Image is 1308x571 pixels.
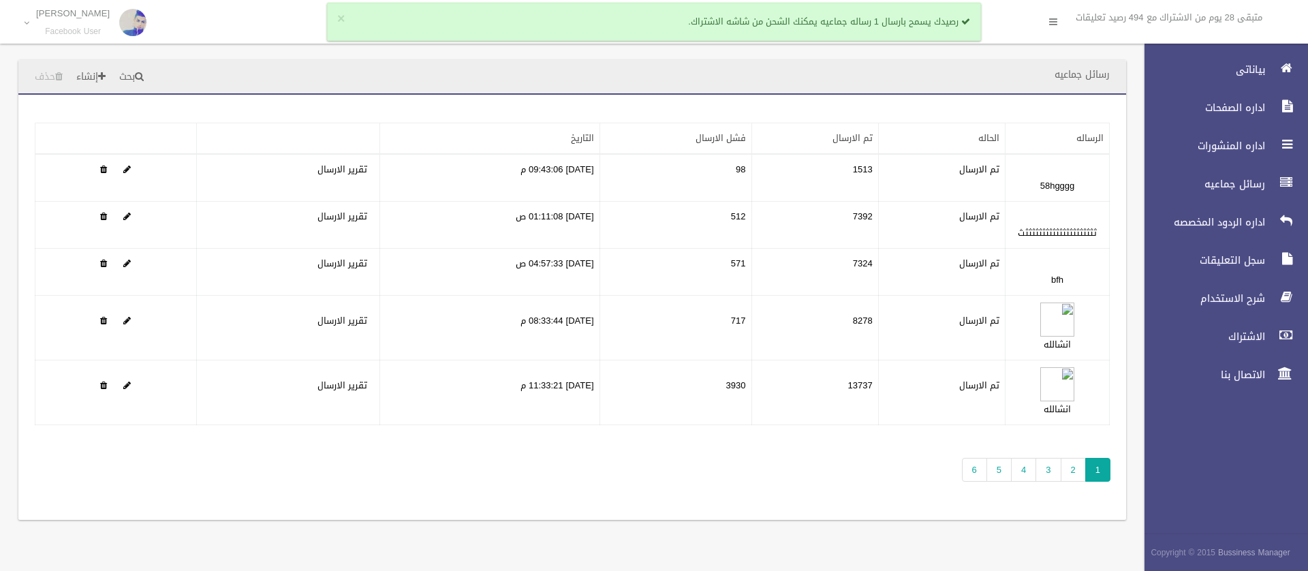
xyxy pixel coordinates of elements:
[380,296,599,360] td: [DATE] 08:33:44 م
[599,360,751,425] td: 3930
[1133,131,1308,161] a: اداره المنشورات
[1085,458,1110,482] span: 1
[123,161,131,178] a: Edit
[986,458,1012,482] a: 5
[1044,401,1071,418] a: انشالله
[1133,177,1269,191] span: رسائل جماعيه
[1051,271,1063,288] a: bfh
[1040,303,1074,337] img: 638526121248818016.png
[380,202,599,249] td: [DATE] 01:11:08 ص
[114,65,149,90] a: بحث
[599,249,751,296] td: 571
[1133,207,1308,237] a: اداره الردود المخصصه
[1133,322,1308,352] a: الاشتراك
[1133,169,1308,199] a: رسائل جماعيه
[123,208,131,225] a: Edit
[1133,63,1269,76] span: بياناتى
[1044,336,1071,353] a: انشالله
[959,256,999,272] label: تم الارسال
[1133,101,1269,114] span: اداره الصفحات
[696,129,746,146] a: فشل الارسال
[1040,377,1074,394] a: Edit
[599,202,751,249] td: 512
[1018,224,1097,241] a: ثثثثثثثثثثثثثثثثثثثثثث
[751,154,878,202] td: 1513
[959,313,999,329] label: تم الارسال
[1040,367,1074,401] img: 638526224613144070.png
[599,296,751,360] td: 717
[1061,458,1086,482] a: 2
[317,161,367,178] a: تقرير الارسال
[1133,368,1269,382] span: الاتصال بنا
[1035,458,1061,482] a: 3
[1038,61,1126,88] header: رسائل جماعيه
[317,312,367,329] a: تقرير الارسال
[878,123,1005,155] th: الحاله
[1040,177,1075,194] a: 58hgggg
[1133,292,1269,305] span: شرح الاستخدام
[571,129,594,146] a: التاريخ
[1133,93,1308,123] a: اداره الصفحات
[1040,312,1074,329] a: Edit
[317,208,367,225] a: تقرير الارسال
[36,8,110,18] p: [PERSON_NAME]
[380,154,599,202] td: [DATE] 09:43:06 م
[1151,545,1215,560] span: Copyright © 2015
[123,312,131,329] a: Edit
[317,377,367,394] a: تقرير الارسال
[71,65,111,90] a: إنشاء
[751,296,878,360] td: 8278
[959,377,999,394] label: تم الارسال
[380,249,599,296] td: [DATE] 04:57:33 ص
[337,12,345,26] button: ×
[832,129,873,146] a: تم الارسال
[327,3,981,41] div: رصيدك يسمح بارسال 1 رساله جماعيه يمكنك الشحن من شاشه الاشتراك.
[1133,215,1269,229] span: اداره الردود المخصصه
[317,255,367,272] a: تقرير الارسال
[959,161,999,178] label: تم الارسال
[36,27,110,37] small: Facebook User
[1133,360,1308,390] a: الاتصال بنا
[1133,283,1308,313] a: شرح الاستخدام
[1133,245,1308,275] a: سجل التعليقات
[599,154,751,202] td: 98
[380,360,599,425] td: [DATE] 11:33:21 م
[751,360,878,425] td: 13737
[1133,139,1269,153] span: اداره المنشورات
[1133,253,1269,267] span: سجل التعليقات
[962,458,987,482] a: 6
[1011,458,1036,482] a: 4
[123,377,131,394] a: Edit
[1218,545,1290,560] strong: Bussiness Manager
[1133,330,1269,343] span: الاشتراك
[1133,55,1308,84] a: بياناتى
[751,202,878,249] td: 7392
[751,249,878,296] td: 7324
[123,255,131,272] a: Edit
[1006,123,1110,155] th: الرساله
[959,209,999,225] label: تم الارسال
